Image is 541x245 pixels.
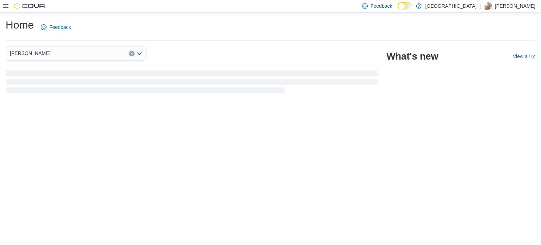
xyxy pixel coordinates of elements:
svg: External link [531,55,535,59]
p: [PERSON_NAME] [495,2,535,10]
span: Feedback [371,2,392,10]
a: View allExternal link [513,54,535,59]
div: Hellen Gladue [484,2,492,10]
h1: Home [6,18,34,32]
span: [PERSON_NAME] [10,49,50,57]
p: [GEOGRAPHIC_DATA] [425,2,477,10]
p: | [479,2,481,10]
button: Open list of options [137,51,142,56]
a: Feedback [38,20,74,34]
input: Dark Mode [398,2,412,10]
button: Clear input [129,51,135,56]
span: Feedback [49,24,71,31]
h2: What's new [386,51,438,62]
img: Cova [14,2,46,10]
span: Loading [6,72,378,94]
